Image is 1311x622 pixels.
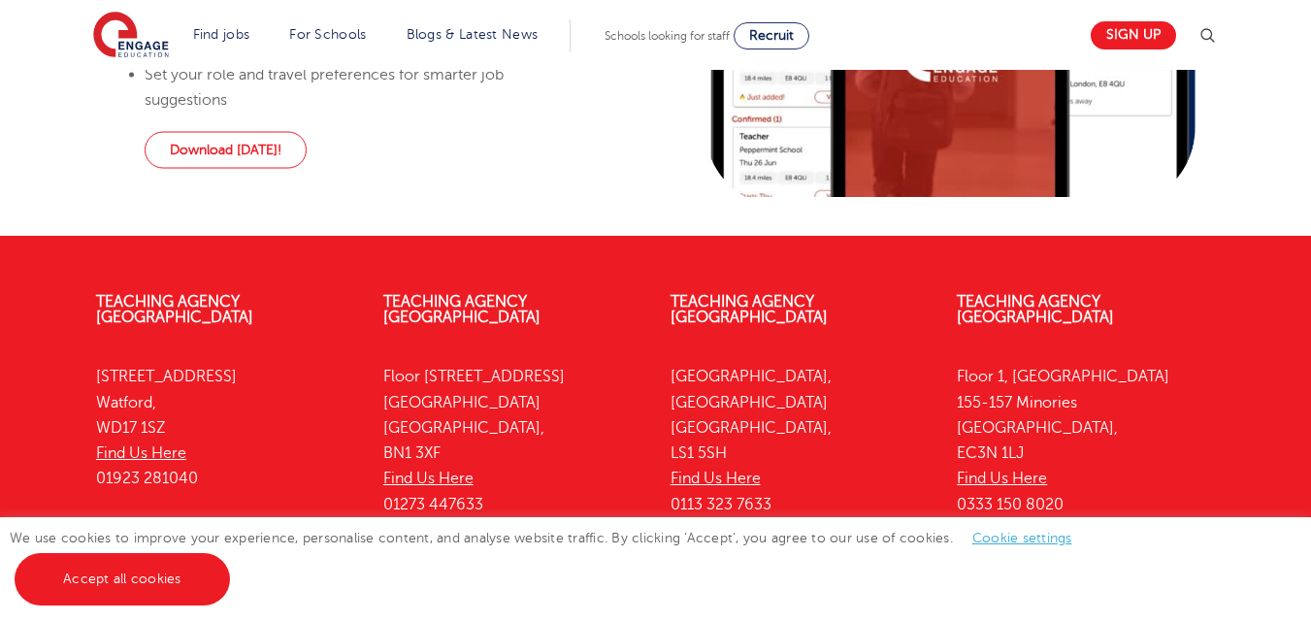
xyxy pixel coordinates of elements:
[749,28,794,43] span: Recruit
[957,364,1215,517] p: Floor 1, [GEOGRAPHIC_DATA] 155-157 Minories [GEOGRAPHIC_DATA], EC3N 1LJ 0333 150 8020
[383,293,541,326] a: Teaching Agency [GEOGRAPHIC_DATA]
[15,553,230,606] a: Accept all cookies
[10,531,1092,586] span: We use cookies to improve your experience, personalise content, and analyse website traffic. By c...
[96,364,354,491] p: [STREET_ADDRESS] Watford, WD17 1SZ 01923 281040
[383,364,641,517] p: Floor [STREET_ADDRESS] [GEOGRAPHIC_DATA] [GEOGRAPHIC_DATA], BN1 3XF 01273 447633
[96,444,186,462] a: Find Us Here
[972,531,1072,545] a: Cookie settings
[957,470,1047,487] a: Find Us Here
[96,293,253,326] a: Teaching Agency [GEOGRAPHIC_DATA]
[407,27,539,42] a: Blogs & Latest News
[734,22,809,49] a: Recruit
[1091,21,1176,49] a: Sign up
[289,27,366,42] a: For Schools
[145,61,577,113] li: Set your role and travel preferences for smarter job suggestions
[605,29,730,43] span: Schools looking for staff
[957,293,1114,326] a: Teaching Agency [GEOGRAPHIC_DATA]
[671,364,929,517] p: [GEOGRAPHIC_DATA], [GEOGRAPHIC_DATA] [GEOGRAPHIC_DATA], LS1 5SH 0113 323 7633
[145,132,307,169] a: Download [DATE]!
[193,27,250,42] a: Find jobs
[671,470,761,487] a: Find Us Here
[383,470,474,487] a: Find Us Here
[93,12,169,60] img: Engage Education
[671,293,828,326] a: Teaching Agency [GEOGRAPHIC_DATA]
